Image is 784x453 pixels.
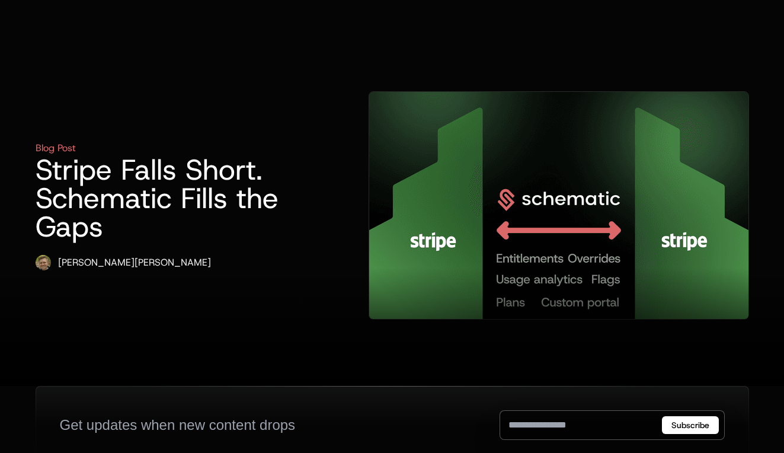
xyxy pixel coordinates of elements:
img: Pillar - Stripe + Schematic [369,92,748,319]
img: Ryan Echternacht [36,255,51,270]
div: [PERSON_NAME] [PERSON_NAME] [58,256,211,270]
div: Blog Post [36,141,76,155]
a: Blog PostStripe Falls Short. Schematic Fills the GapsRyan Echternacht[PERSON_NAME][PERSON_NAME]Pi... [36,91,749,320]
div: Get updates when new content drops [60,416,296,435]
button: Subscribe [662,416,719,434]
h1: Stripe Falls Short. Schematic Fills the Gaps [36,155,293,241]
